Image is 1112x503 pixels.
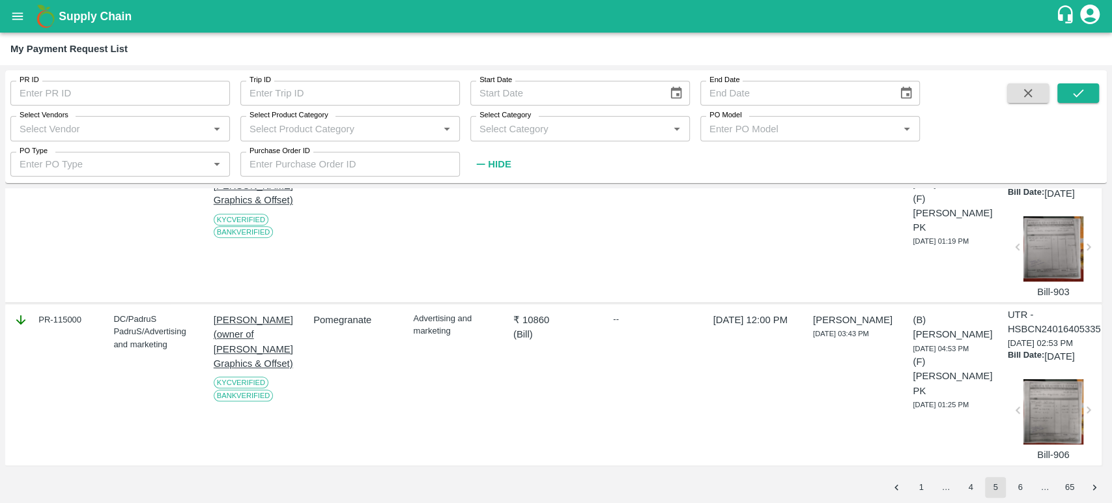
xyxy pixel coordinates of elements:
[913,354,998,398] p: (F) [PERSON_NAME] PK
[488,159,511,169] strong: Hide
[3,1,33,31] button: open drawer
[214,313,299,371] p: [PERSON_NAME] (owner of [PERSON_NAME] Graphics & Offset)
[700,81,889,106] input: End Date
[208,120,225,137] button: Open
[14,156,205,173] input: Enter PO Type
[886,477,907,498] button: Go to previous page
[20,75,39,85] label: PR ID
[10,81,230,106] input: Enter PR ID
[214,390,274,401] span: Bank Verified
[935,481,956,494] div: …
[14,313,99,327] div: PR-115000
[479,75,512,85] label: Start Date
[474,120,664,137] input: Select Category
[208,156,225,173] button: Open
[240,152,460,177] input: Enter Purchase Order ID
[1084,477,1105,498] button: Go to next page
[470,153,515,175] button: Hide
[1059,477,1080,498] button: Go to page 65
[249,75,271,85] label: Trip ID
[913,401,969,409] span: [DATE] 01:25 PM
[1010,477,1031,498] button: Go to page 6
[1008,186,1044,201] p: Bill Date:
[20,110,68,121] label: Select Vendors
[613,313,698,326] div: --
[960,477,981,498] button: Go to page 4
[413,313,498,337] p: Advertising and marketing
[709,110,742,121] label: PO Model
[240,81,460,106] input: Enter Trip ID
[214,214,268,225] span: KYC Verified
[1034,481,1055,494] div: …
[438,120,455,137] button: Open
[813,330,869,338] span: [DATE] 03:43 PM
[1008,349,1044,364] p: Bill Date:
[898,120,915,137] button: Open
[33,3,59,29] img: logo
[513,313,599,327] p: ₹ 10860
[20,146,48,156] label: PO Type
[113,313,199,351] div: DC/PadruS PadruS/Advertising and marketing
[313,313,399,327] p: Pomegranate
[14,120,205,137] input: Select Vendor
[513,327,599,341] p: ( Bill )
[884,477,1107,498] nav: pagination navigation
[913,237,969,245] span: [DATE] 01:19 PM
[479,110,531,121] label: Select Category
[1023,448,1083,462] p: Bill-906
[10,40,128,57] div: My Payment Request List
[813,313,898,327] p: [PERSON_NAME]
[1008,308,1098,462] div: [DATE] 02:53 PM
[913,192,998,235] p: (F) [PERSON_NAME] PK
[1078,3,1102,30] div: account of current user
[985,477,1006,498] button: page 5
[913,345,969,352] span: [DATE] 04:53 PM
[59,10,132,23] b: Supply Chain
[214,226,274,238] span: Bank Verified
[249,110,328,121] label: Select Product Category
[668,120,685,137] button: Open
[1008,145,1098,299] div: [DATE] 02:53 PM
[244,120,435,137] input: Select Product Category
[214,377,268,388] span: KYC Verified
[894,81,919,106] button: Choose date
[1055,5,1078,28] div: customer-support
[470,81,659,106] input: Start Date
[249,146,310,156] label: Purchase Order ID
[1044,349,1075,364] p: [DATE]
[59,7,1055,25] a: Supply Chain
[709,75,739,85] label: End Date
[664,81,689,106] button: Choose date
[713,313,799,327] p: [DATE] 12:00 PM
[1023,285,1083,299] p: Bill-903
[913,313,998,342] p: (B) [PERSON_NAME]
[911,477,932,498] button: Go to page 1
[1044,186,1075,201] p: [DATE]
[704,120,894,137] input: Enter PO Model
[1008,308,1101,337] p: UTR - HSBCN24016405335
